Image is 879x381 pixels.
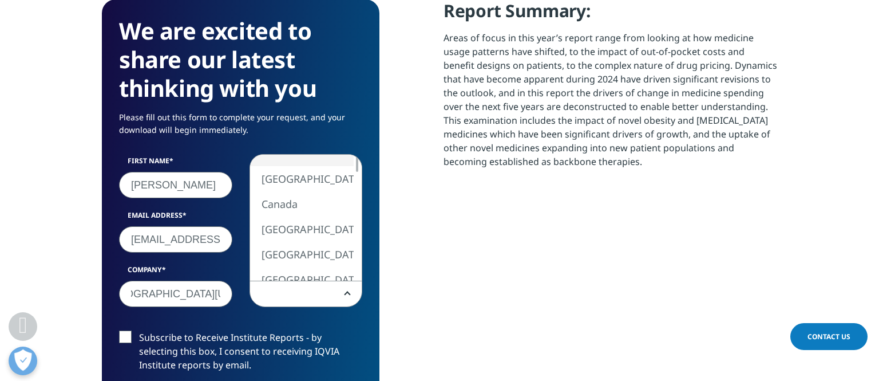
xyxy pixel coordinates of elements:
[250,267,354,292] li: [GEOGRAPHIC_DATA]
[444,31,777,177] p: Areas of focus in this year’s report range from looking at how medicine usage patterns have shift...
[119,111,362,145] p: Please fill out this form to complete your request, and your download will begin immediately.
[119,265,232,281] label: Company
[119,210,232,226] label: Email Address
[250,191,354,217] li: Canada
[250,217,354,242] li: [GEOGRAPHIC_DATA]
[250,242,354,267] li: [GEOGRAPHIC_DATA]
[250,166,354,191] li: [GEOGRAPHIC_DATA]
[119,17,362,103] h3: We are excited to share our latest thinking with you
[119,156,232,172] label: First Name
[807,332,850,341] span: Contact Us
[119,331,362,378] label: Subscribe to Receive Institute Reports - by selecting this box, I consent to receiving IQVIA Inst...
[9,347,37,375] button: Open Preferences
[790,323,868,350] a: Contact Us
